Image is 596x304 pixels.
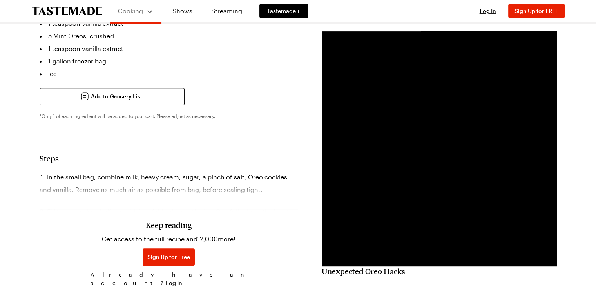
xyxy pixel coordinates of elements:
[143,248,195,266] button: Sign Up for Free
[480,7,496,14] span: Log In
[267,7,300,15] span: Tastemade +
[40,55,298,67] li: 1-gallon freezer bag
[118,3,154,19] button: Cooking
[322,31,557,266] video-js: Video Player
[40,113,298,119] p: *Only 1 of each ingredient will be added to your cart. Please adjust as necessary.
[166,279,182,287] button: Log In
[40,30,298,42] li: 5 Mint Oreos, crushed
[472,7,504,15] button: Log In
[91,270,247,288] span: Already have an account?
[91,92,142,100] span: Add to Grocery List
[322,266,557,276] h2: Unexpected Oreo Hacks
[40,154,298,163] h2: Steps
[146,220,192,230] h3: Keep reading
[40,17,298,30] li: 1 teaspoon vanilla extract
[118,7,143,14] span: Cooking
[508,4,565,18] button: Sign Up for FREE
[40,88,185,105] button: Add to Grocery List
[40,42,298,55] li: 1 teaspoon vanilla extract
[147,253,190,261] span: Sign Up for Free
[40,67,298,80] li: Ice
[32,7,102,16] a: To Tastemade Home Page
[102,234,236,244] p: Get access to the full recipe and 12,000 more!
[514,7,558,14] span: Sign Up for FREE
[259,4,308,18] a: Tastemade +
[40,171,298,196] li: In the small bag, combine milk, heavy cream, sugar, a pinch of salt, Oreo cookies and vanilla. Re...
